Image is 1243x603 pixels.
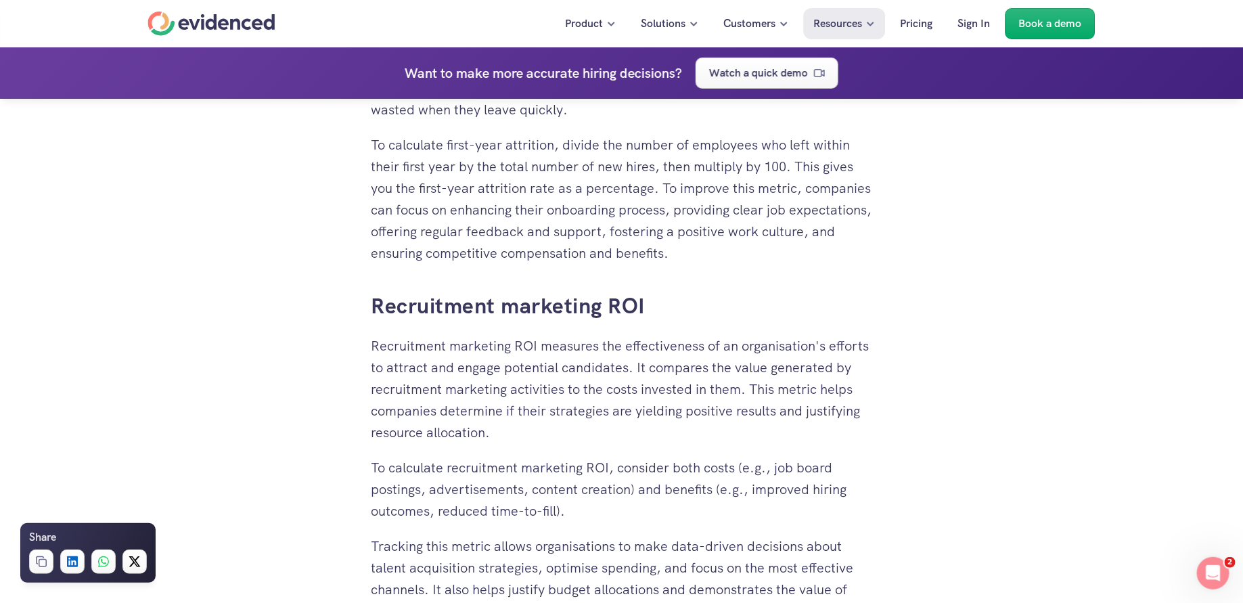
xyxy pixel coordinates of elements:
a: Book a demo [1005,8,1095,39]
p: Pricing [901,15,933,32]
p: Book a demo [1019,15,1082,32]
p: Recruitment marketing ROI measures the effectiveness of an organisation's efforts to attract and ... [371,335,872,443]
iframe: Intercom live chat [1197,557,1229,589]
h6: Share [29,529,56,546]
a: Watch a quick demo [696,58,838,89]
a: Home [148,12,275,36]
p: Solutions [641,15,686,32]
p: Product [566,15,604,32]
p: Customers [724,15,776,32]
p: Sign In [958,15,991,32]
span: 2 [1225,557,1236,568]
p: To calculate recruitment marketing ROI, consider both costs (e.g., job board postings, advertisem... [371,457,872,522]
h4: Want to make more accurate hiring decisions? [405,62,682,84]
p: To calculate first-year attrition, divide the number of employees who left within their first yea... [371,134,872,264]
p: Watch a quick demo [709,64,808,82]
a: Recruitment marketing ROI [371,292,646,320]
a: Pricing [890,8,943,39]
a: Sign In [948,8,1001,39]
p: Resources [814,15,863,32]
